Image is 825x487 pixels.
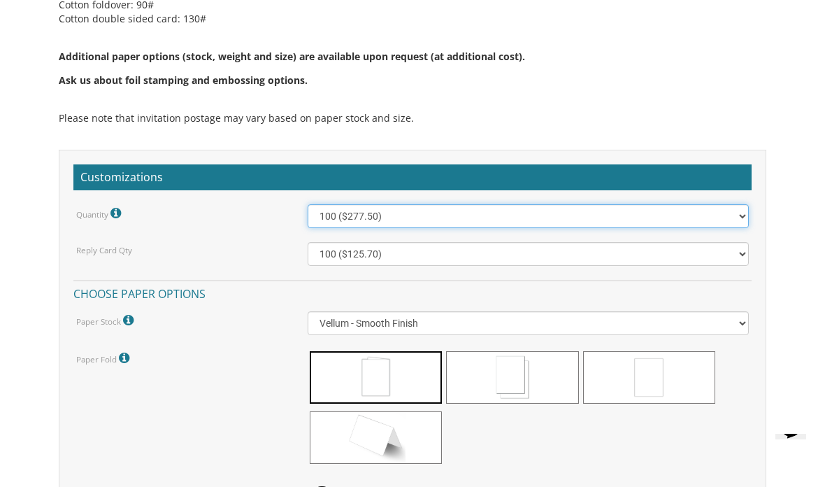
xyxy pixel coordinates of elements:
span: Additional paper options (stock, weight and size) are available upon request (at additional cost). [59,50,767,87]
h2: Customizations [73,164,752,191]
label: Paper Fold [76,349,133,367]
li: Cotton double sided card: 130# [59,12,767,26]
h4: Choose paper options [73,280,752,304]
iframe: chat widget [770,434,817,479]
label: Reply Card Qty [76,245,132,257]
label: Paper Stock [76,311,137,330]
label: Quantity [76,204,124,223]
span: Ask us about foil stamping and embossing options. [59,73,308,87]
